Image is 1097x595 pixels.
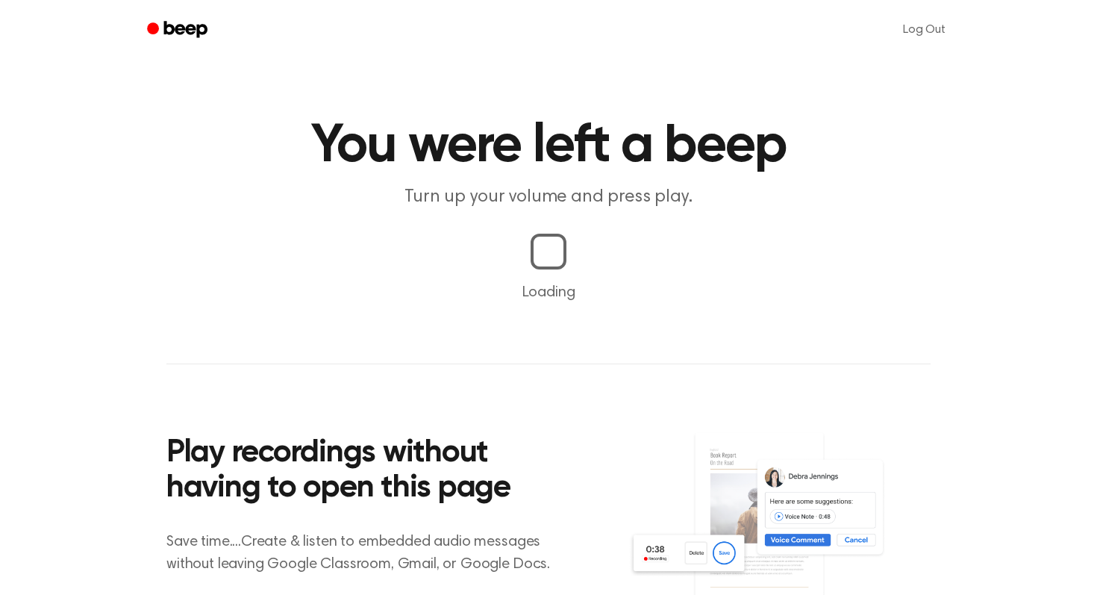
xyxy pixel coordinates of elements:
[262,185,835,210] p: Turn up your volume and press play.
[166,531,569,576] p: Save time....Create & listen to embedded audio messages without leaving Google Classroom, Gmail, ...
[137,16,221,45] a: Beep
[18,281,1079,304] p: Loading
[166,436,569,507] h2: Play recordings without having to open this page
[888,12,960,48] a: Log Out
[166,119,931,173] h1: You were left a beep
